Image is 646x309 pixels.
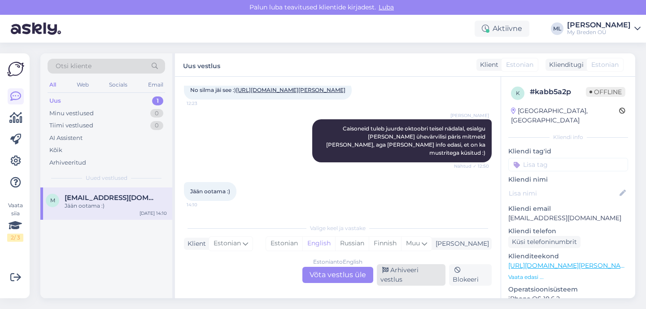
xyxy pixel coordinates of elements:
[48,79,58,91] div: All
[369,237,401,250] div: Finnish
[508,226,628,236] p: Kliendi telefon
[335,237,369,250] div: Russian
[377,264,445,286] div: Arhiveeri vestlus
[7,61,24,78] img: Askly Logo
[150,121,163,130] div: 0
[406,239,420,247] span: Muu
[56,61,92,71] span: Otsi kliente
[190,188,230,195] span: Jään ootama :)
[50,197,55,204] span: m
[508,294,628,304] p: iPhone OS 18.6.2
[454,163,489,170] span: Nähtud ✓ 12:50
[302,267,373,283] div: Võta vestlus üle
[150,109,163,118] div: 0
[49,96,61,105] div: Uus
[184,224,492,232] div: Valige keel ja vastake
[508,147,628,156] p: Kliendi tag'id
[146,79,165,91] div: Email
[591,60,619,70] span: Estonian
[551,22,563,35] div: ML
[75,79,91,91] div: Web
[508,158,628,171] input: Lisa tag
[432,239,489,248] div: [PERSON_NAME]
[49,121,93,130] div: Tiimi vestlused
[302,237,335,250] div: English
[266,237,302,250] div: Estonian
[508,261,632,270] a: [URL][DOMAIN_NAME][PERSON_NAME]
[107,79,129,91] div: Socials
[508,252,628,261] p: Klienditeekond
[236,87,345,93] a: [URL][DOMAIN_NAME][PERSON_NAME]
[184,239,206,248] div: Klient
[508,285,628,294] p: Operatsioonisüsteem
[7,234,23,242] div: 2 / 3
[508,204,628,213] p: Kliendi email
[508,133,628,141] div: Kliendi info
[7,201,23,242] div: Vaata siia
[450,112,489,119] span: [PERSON_NAME]
[65,202,167,210] div: Jään ootama :)
[530,87,586,97] div: # kabb5a2p
[86,174,127,182] span: Uued vestlused
[49,134,83,143] div: AI Assistent
[511,106,619,125] div: [GEOGRAPHIC_DATA], [GEOGRAPHIC_DATA]
[49,158,86,167] div: Arhiveeritud
[187,100,220,107] span: 12:23
[183,59,220,71] label: Uus vestlus
[65,194,158,202] span: mrnjuusu94@gmail.com
[508,213,628,223] p: [EMAIL_ADDRESS][DOMAIN_NAME]
[567,29,631,36] div: My Breden OÜ
[326,125,487,156] span: Caisoneid tuleb juurde oktoobri teisel nädalal, esialgu [PERSON_NAME] ühevärvilisi päris mitmeid ...
[516,90,520,96] span: k
[152,96,163,105] div: 1
[190,87,345,93] span: No silma jäi see :)
[508,175,628,184] p: Kliendi nimi
[214,239,241,248] span: Estonian
[49,109,94,118] div: Minu vestlused
[546,60,584,70] div: Klienditugi
[586,87,625,97] span: Offline
[506,60,533,70] span: Estonian
[376,3,397,11] span: Luba
[567,22,631,29] div: [PERSON_NAME]
[508,273,628,281] p: Vaata edasi ...
[476,60,498,70] div: Klient
[475,21,529,37] div: Aktiivne
[508,236,581,248] div: Küsi telefoninumbrit
[49,146,62,155] div: Kõik
[313,258,362,266] div: Estonian to English
[449,264,492,286] div: Blokeeri
[509,188,618,198] input: Lisa nimi
[567,22,641,36] a: [PERSON_NAME]My Breden OÜ
[140,210,167,217] div: [DATE] 14:10
[187,201,220,208] span: 14:10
